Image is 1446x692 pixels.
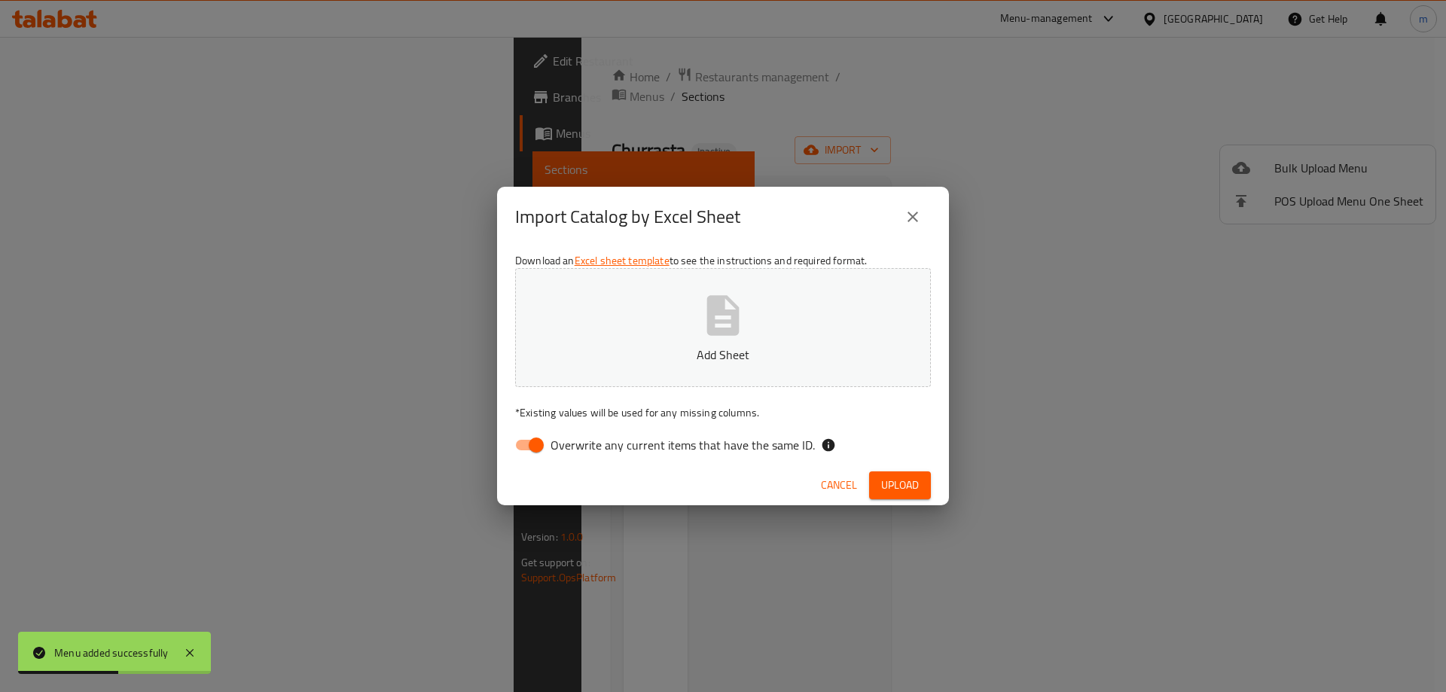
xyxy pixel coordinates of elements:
[869,471,931,499] button: Upload
[575,251,670,270] a: Excel sheet template
[515,268,931,387] button: Add Sheet
[515,405,931,420] p: Existing values will be used for any missing columns.
[815,471,863,499] button: Cancel
[54,645,169,661] div: Menu added successfully
[538,346,908,364] p: Add Sheet
[881,476,919,495] span: Upload
[895,199,931,235] button: close
[821,437,836,453] svg: If the overwrite option isn't selected, then the items that match an existing ID will be ignored ...
[551,436,815,454] span: Overwrite any current items that have the same ID.
[821,476,857,495] span: Cancel
[497,247,949,465] div: Download an to see the instructions and required format.
[515,205,740,229] h2: Import Catalog by Excel Sheet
